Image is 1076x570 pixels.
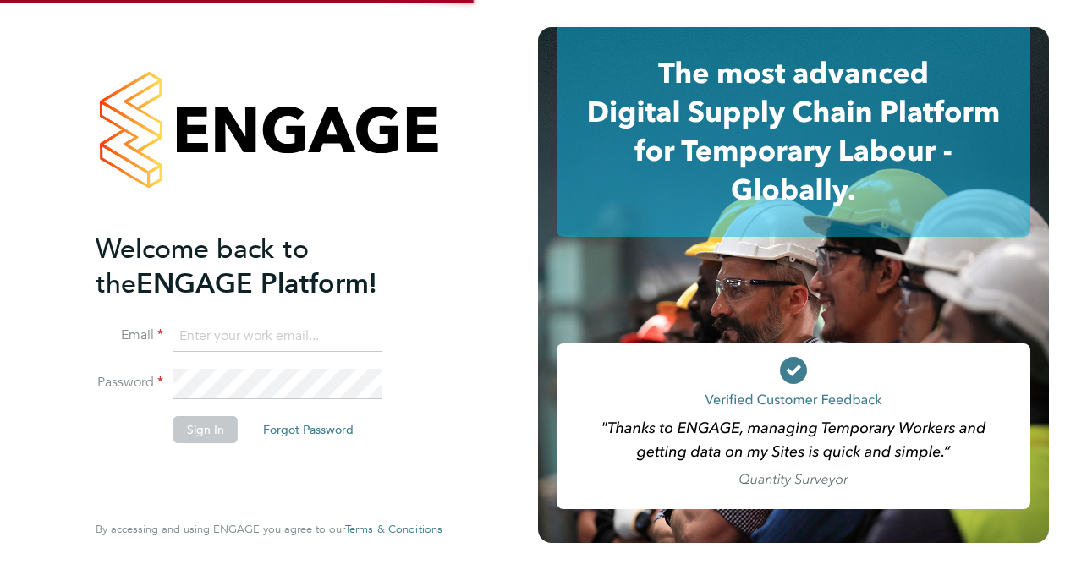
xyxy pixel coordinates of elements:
[96,522,442,536] span: By accessing and using ENGAGE you agree to our
[345,523,442,536] a: Terms & Conditions
[96,233,309,300] span: Welcome back to the
[96,326,163,344] label: Email
[96,374,163,392] label: Password
[250,416,367,443] button: Forgot Password
[173,321,382,352] input: Enter your work email...
[173,416,238,443] button: Sign In
[96,232,425,301] h2: ENGAGE Platform!
[345,522,442,536] span: Terms & Conditions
